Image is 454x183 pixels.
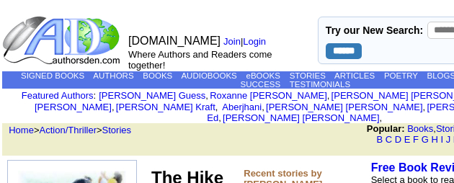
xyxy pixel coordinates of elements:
font: i [382,115,383,122]
a: BOOKS [143,71,172,80]
a: F [413,134,419,145]
font: [DOMAIN_NAME] [128,35,221,47]
a: STORIES [290,71,326,80]
a: Stories [102,125,131,135]
a: SIGNED BOOKS [21,71,84,80]
a: [PERSON_NAME] [PERSON_NAME] [266,102,422,112]
font: i [329,92,331,100]
font: | [223,36,271,47]
a: Join [223,36,241,47]
font: Where Authors and Readers come together! [128,49,272,71]
a: AUTHORS [93,71,133,80]
b: Popular: [367,123,405,134]
font: i [218,104,219,112]
a: Home [9,125,34,135]
a: B [376,134,383,145]
a: D [395,134,401,145]
font: i [264,104,266,112]
a: G [422,134,429,145]
a: Books [407,123,433,134]
a: J [446,134,451,145]
a: E [404,134,411,145]
a: Login [243,36,266,47]
a: [PERSON_NAME] Guess [99,90,205,101]
img: logo_ad.gif [2,15,123,66]
a: [PERSON_NAME] Kraft [116,102,215,112]
label: Try our New Search: [326,24,423,36]
a: AUDIOBOOKS [181,71,236,80]
a: eBOOKS [246,71,280,80]
a: TESTIMONIALS [290,80,350,89]
a: Aberjhani [220,102,262,112]
font: i [208,92,210,100]
a: SUCCESS [241,80,281,89]
font: i [115,104,116,112]
a: ARTICLES [334,71,375,80]
a: H [431,134,437,145]
font: > > [4,125,131,135]
a: POETRY [384,71,418,80]
a: Roxanne [PERSON_NAME] [210,90,327,101]
a: Action/Thriller [40,125,97,135]
a: [PERSON_NAME] [PERSON_NAME] [223,112,379,123]
a: I [440,134,443,145]
font: i [221,115,223,122]
font: : [22,90,96,101]
a: Featured Authors [22,90,94,101]
font: i [425,104,427,112]
a: C [386,134,392,145]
